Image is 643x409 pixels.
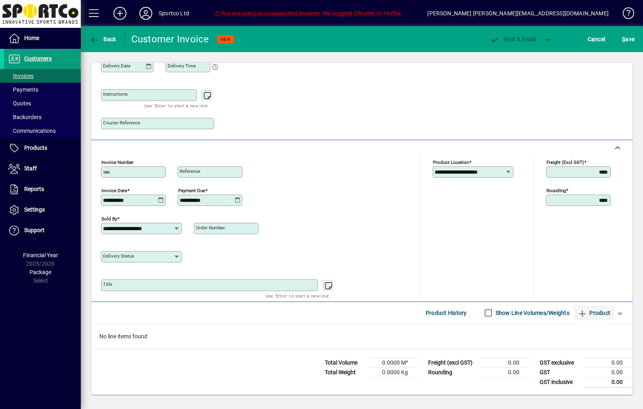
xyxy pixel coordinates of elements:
mat-label: Rounding [546,187,566,193]
td: Freight (excl GST) [424,358,481,367]
span: Products [24,145,47,151]
a: Home [4,28,81,48]
mat-label: Instructions [103,91,128,97]
td: 0.00 [584,367,632,377]
mat-label: Title [103,281,112,287]
span: S [622,36,625,42]
button: Back [87,32,118,46]
button: Profile [133,6,159,21]
mat-label: Courier Reference [103,120,140,126]
span: Back [89,36,116,42]
td: Total Weight [321,367,369,377]
mat-label: Delivery time [168,63,196,69]
span: Settings [24,206,45,213]
button: Post & Email [485,32,540,46]
button: Save [620,32,637,46]
span: Package [29,269,51,275]
span: ost & Email [490,36,536,42]
div: Customer Invoice [131,33,209,46]
td: Total Volume [321,358,369,367]
td: GST inclusive [536,377,584,387]
td: 0.00 [584,377,632,387]
button: Cancel [586,32,607,46]
a: Support [4,220,81,241]
span: Product [578,306,610,319]
span: Staff [24,165,37,172]
mat-label: Product location [433,159,469,165]
span: Backorders [8,114,42,120]
td: 0.0000 Kg [369,367,418,377]
mat-label: Order number [196,225,225,231]
mat-label: Invoice date [101,187,127,193]
a: Communications [4,124,81,138]
div: [PERSON_NAME] [PERSON_NAME][EMAIL_ADDRESS][DOMAIN_NAME] [427,7,609,20]
mat-label: Sold by [101,216,117,221]
mat-label: Payment due [178,187,205,193]
a: Products [4,138,81,158]
span: You are using an unsupported browser. We suggest Chrome, or Firefox. [214,10,403,17]
mat-hint: Use 'Enter' to start a new line [144,101,208,110]
button: Add [107,6,133,21]
app-page-header-button: Back [81,32,125,46]
td: Rounding [424,367,481,377]
button: Product History [422,306,470,320]
span: Cancel [588,33,605,46]
a: Staff [4,159,81,179]
mat-label: Freight (excl GST) [546,159,584,165]
span: Payments [8,86,38,93]
a: Payments [4,83,81,96]
div: No line items found [91,324,632,349]
mat-label: Reference [180,168,200,174]
mat-hint: Use 'Enter' to start a new line [265,291,329,300]
mat-label: Delivery status [103,253,134,259]
td: 0.00 [481,358,529,367]
span: Home [24,35,39,41]
div: Sportco Ltd [159,7,189,20]
td: 0.0000 M³ [369,358,418,367]
span: Financial Year [23,252,58,258]
label: Show Line Volumes/Weights [494,309,569,317]
span: Product History [426,306,467,319]
span: Quotes [8,100,31,107]
span: P [504,36,507,42]
a: Quotes [4,96,81,110]
span: Communications [8,128,56,134]
mat-label: Delivery date [103,63,130,69]
a: Reports [4,179,81,199]
span: NEW [221,37,231,42]
span: Customers [24,55,52,62]
span: Invoices [8,73,34,79]
mat-label: Invoice number [101,159,134,165]
span: ave [622,33,635,46]
td: 0.00 [584,358,632,367]
a: Backorders [4,110,81,124]
a: Knowledge Base [617,2,633,28]
td: 0.00 [481,367,529,377]
td: GST [536,367,584,377]
span: Support [24,227,44,233]
td: GST exclusive [536,358,584,367]
button: Product [574,306,614,320]
a: Settings [4,200,81,220]
span: Reports [24,186,44,192]
a: Invoices [4,69,81,83]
